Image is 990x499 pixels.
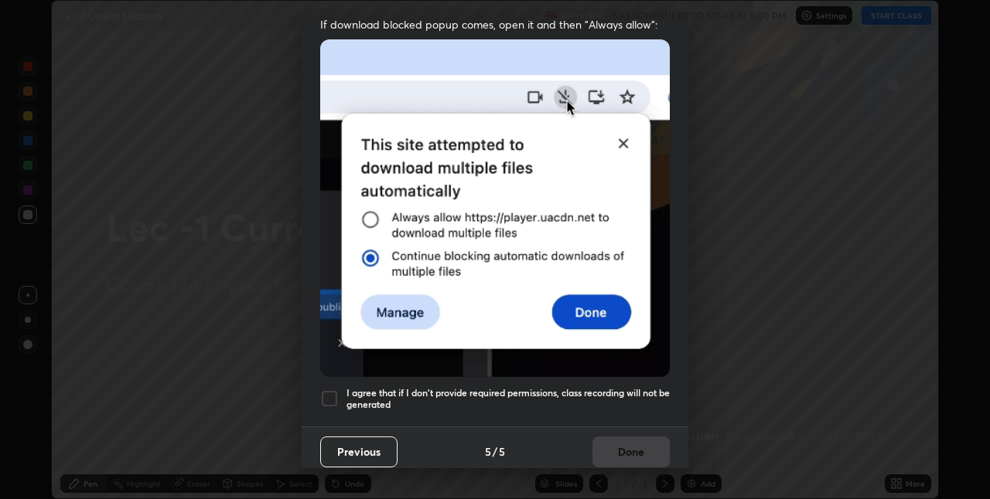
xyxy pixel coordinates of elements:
[499,443,505,460] h4: 5
[320,39,670,377] img: downloads-permission-blocked.gif
[320,436,398,467] button: Previous
[485,443,491,460] h4: 5
[493,443,497,460] h4: /
[346,387,670,411] h5: I agree that if I don't provide required permissions, class recording will not be generated
[320,17,670,32] span: If download blocked popup comes, open it and then "Always allow":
